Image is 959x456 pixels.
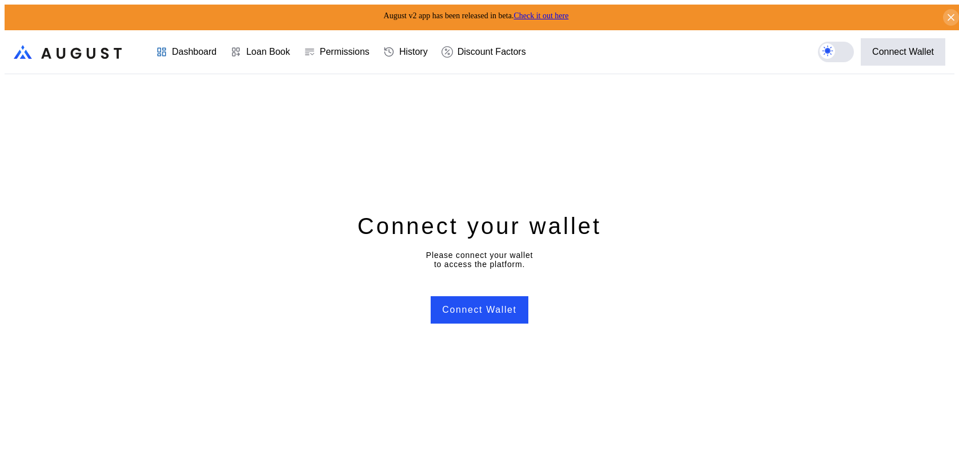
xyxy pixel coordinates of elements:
[399,47,428,57] div: History
[358,211,601,241] div: Connect your wallet
[297,31,376,73] a: Permissions
[320,47,370,57] div: Permissions
[861,38,945,66] button: Connect Wallet
[223,31,297,73] a: Loan Book
[435,31,533,73] a: Discount Factors
[513,11,568,20] a: Check it out here
[376,31,435,73] a: History
[149,31,223,73] a: Dashboard
[384,11,569,20] span: August v2 app has been released in beta.
[172,47,216,57] div: Dashboard
[431,296,528,324] button: Connect Wallet
[426,251,533,269] div: Please connect your wallet to access the platform.
[872,47,934,57] div: Connect Wallet
[458,47,526,57] div: Discount Factors
[246,47,290,57] div: Loan Book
